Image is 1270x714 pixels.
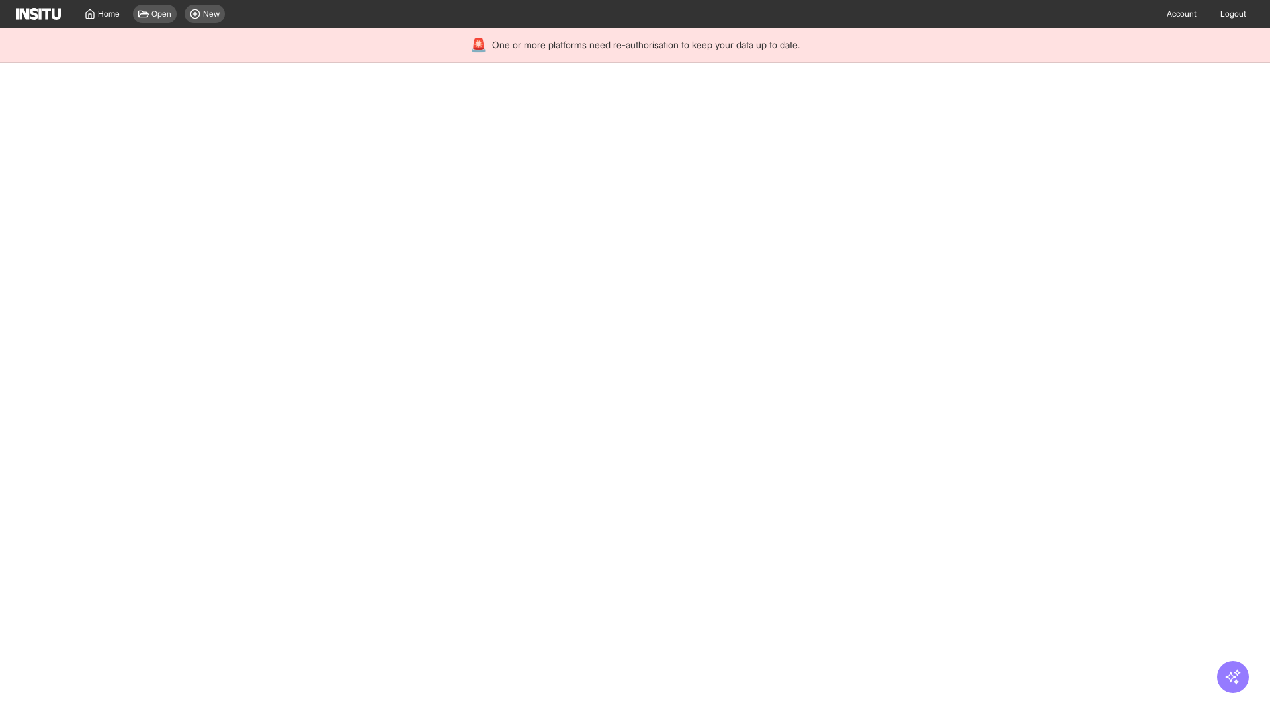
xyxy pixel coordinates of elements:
[98,9,120,19] span: Home
[16,8,61,20] img: Logo
[470,36,487,54] div: 🚨
[492,38,800,52] span: One or more platforms need re-authorisation to keep your data up to date.
[151,9,171,19] span: Open
[203,9,220,19] span: New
